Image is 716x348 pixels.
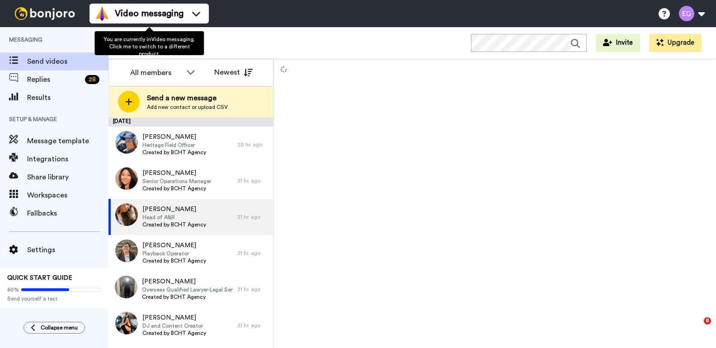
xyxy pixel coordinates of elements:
[207,63,259,81] button: Newest
[142,257,206,264] span: Created by BCHT Agency
[142,329,206,337] span: Created by BCHT Agency
[7,295,101,302] span: Send yourself a test
[142,313,206,322] span: [PERSON_NAME]
[596,34,640,52] button: Invite
[115,312,138,334] img: 395fbee6-1fc5-4f60-9756-8ad46108f1db.jpg
[85,75,99,84] div: 28
[115,240,138,262] img: 1ea22b12-28a3-46b2-a0d2-b7f2ea01aca6.jpg
[115,167,138,190] img: ac33e20e-af9b-4ebc-a7a0-930a6b96fd3c.jpg
[142,178,211,185] span: Senior Operations Manager
[237,286,269,293] div: 21 hr. ago
[147,93,228,103] span: Send a new message
[142,293,233,301] span: Created by BCHT Agency
[115,203,138,226] img: 0c02333a-1bbd-4a33-82ef-56965b5cca95.jpg
[237,249,269,257] div: 21 hr. ago
[142,169,211,178] span: [PERSON_NAME]
[41,324,78,331] span: Collapse menu
[7,275,72,281] span: QUICK START GUIDE
[142,185,211,192] span: Created by BCHT Agency
[27,154,108,165] span: Integrations
[95,6,109,21] img: vm-color.svg
[27,172,108,183] span: Share library
[142,250,206,257] span: Playback Operator
[104,37,195,56] span: You are currently in Video messaging . Click me to switch to a different product.
[649,34,702,52] button: Upgrade
[237,141,269,148] div: 20 hr. ago
[142,286,233,293] span: Overseas Qualified Lawyer-Legal Services
[24,322,85,334] button: Collapse menu
[115,131,138,154] img: f5d2c2e7-75d8-4e91-a730-190e77601334.jpg
[108,118,273,127] div: [DATE]
[27,190,108,201] span: Workspaces
[115,7,184,20] span: Video messaging
[147,103,228,111] span: Add new contact or upload CSV
[142,214,206,221] span: Head of A&R
[27,74,81,85] span: Replies
[27,92,108,103] span: Results
[237,177,269,184] div: 21 hr. ago
[237,213,269,221] div: 21 hr. ago
[685,317,707,339] iframe: Intercom live chat
[237,322,269,329] div: 21 hr. ago
[27,245,108,255] span: Settings
[142,277,233,286] span: [PERSON_NAME]
[115,276,137,298] img: d10bb5d3-c051-4a2c-a590-87e41d3e9471.jpg
[142,221,206,228] span: Created by BCHT Agency
[130,67,182,78] div: All members
[142,141,206,149] span: Heritage Field Officer
[7,286,19,293] span: 60%
[142,132,206,141] span: [PERSON_NAME]
[142,241,206,250] span: [PERSON_NAME]
[142,149,206,156] span: Created by BCHT Agency
[142,322,206,329] span: DJ and Content Creator
[27,56,108,67] span: Send videos
[704,317,711,324] span: 8
[27,136,108,146] span: Message template
[27,208,108,219] span: Fallbacks
[11,7,79,20] img: bj-logo-header-white.svg
[142,205,206,214] span: [PERSON_NAME]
